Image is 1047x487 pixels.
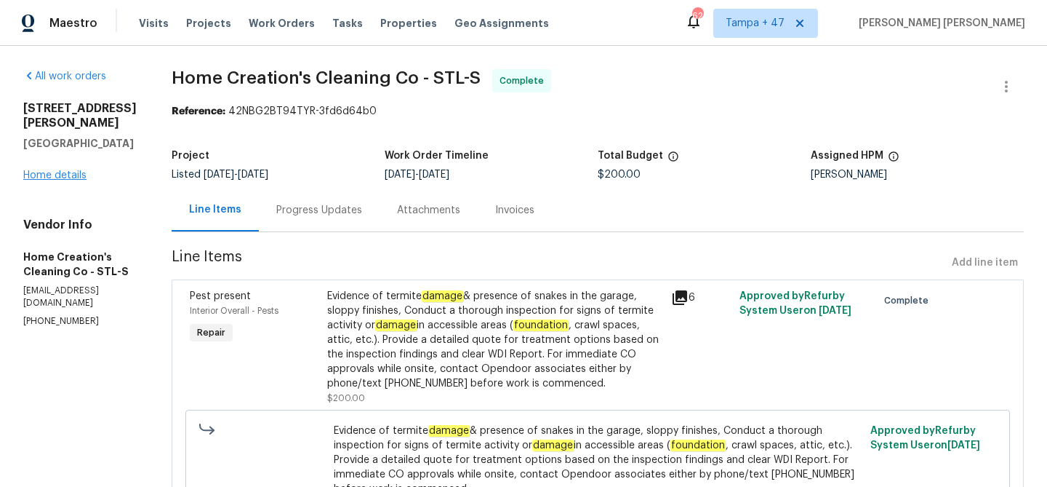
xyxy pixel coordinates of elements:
span: [DATE] [819,306,851,316]
span: - [385,170,449,180]
div: Evidence of termite & presence of snakes in the garage, sloppy finishes, Conduct a thorough inspe... [327,289,662,391]
b: Reference: [172,106,225,116]
span: The hpm assigned to this work order. [888,151,899,170]
p: [PHONE_NUMBER] [23,315,137,328]
h5: Assigned HPM [811,151,883,161]
span: - [204,170,268,180]
div: Progress Updates [276,203,362,218]
span: Interior Overall - Pests [190,306,278,315]
span: Work Orders [249,16,315,31]
span: Properties [380,16,437,31]
h5: Work Order Timeline [385,151,489,161]
span: [DATE] [947,440,980,451]
div: Attachments [397,203,460,218]
span: Pest present [190,291,251,301]
span: Complete [500,74,550,88]
span: Repair [191,325,231,340]
div: 624 [692,9,702,23]
em: damage [375,320,417,331]
span: [DATE] [385,170,415,180]
span: Tampa + 47 [726,16,785,31]
span: Projects [186,16,231,31]
a: All work orders [23,71,106,82]
span: [DATE] [204,170,234,180]
span: [PERSON_NAME] [PERSON_NAME] [853,16,1025,31]
h5: Home Creation's Cleaning Co - STL-S [23,250,137,279]
a: Home details [23,170,87,181]
em: damage [422,290,463,302]
div: 6 [671,289,731,306]
div: Line Items [189,202,241,217]
div: 42NBG2BT94TYR-3fd6d64b0 [172,104,1024,119]
span: Maestro [49,16,97,31]
h2: [STREET_ADDRESS][PERSON_NAME] [23,101,137,130]
p: [EMAIL_ADDRESS][DOMAIN_NAME] [23,285,137,309]
span: Complete [884,293,934,308]
span: $200.00 [327,394,365,403]
span: Listed [172,170,268,180]
span: Tasks [332,18,363,28]
em: damage [428,425,470,437]
em: foundation [513,320,569,331]
em: damage [532,440,574,451]
h5: [GEOGRAPHIC_DATA] [23,136,137,151]
div: Invoices [495,203,534,218]
span: Approved by Refurby System User on [739,291,851,316]
span: The total cost of line items that have been proposed by Opendoor. This sum includes line items th... [667,151,679,170]
span: [DATE] [419,170,449,180]
span: Geo Assignments [454,16,549,31]
span: Approved by Refurby System User on [870,426,980,451]
div: [PERSON_NAME] [811,170,1024,180]
span: Home Creation's Cleaning Co - STL-S [172,69,481,87]
span: $200.00 [598,170,641,180]
h5: Total Budget [598,151,663,161]
h4: Vendor Info [23,218,137,232]
em: foundation [670,440,726,451]
span: [DATE] [238,170,268,180]
span: Visits [139,16,169,31]
span: Line Items [172,250,946,277]
h5: Project [172,151,209,161]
